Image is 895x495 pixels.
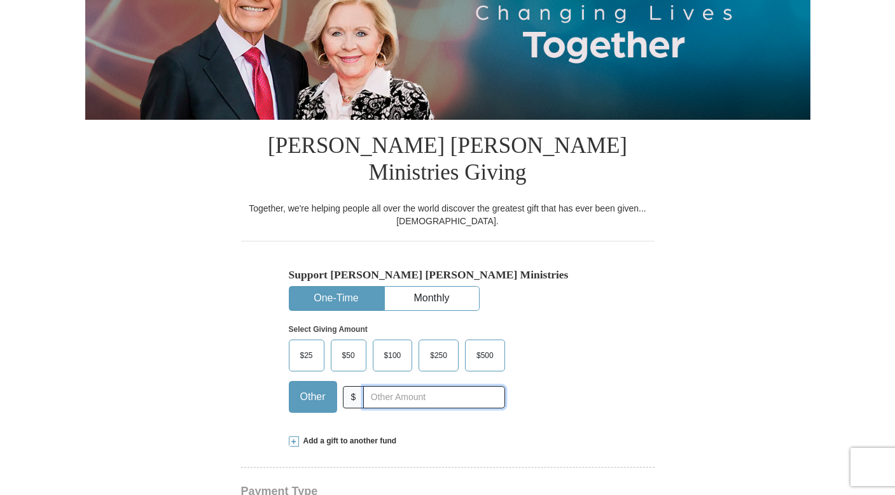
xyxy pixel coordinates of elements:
[294,346,319,365] span: $25
[289,268,607,282] h5: Support [PERSON_NAME] [PERSON_NAME] Ministries
[289,325,368,334] strong: Select Giving Amount
[424,346,454,365] span: $250
[378,346,408,365] span: $100
[299,436,397,447] span: Add a gift to another fund
[343,386,364,408] span: $
[363,386,504,408] input: Other Amount
[289,287,384,310] button: One-Time
[336,346,361,365] span: $50
[241,202,655,227] div: Together, we're helping people all over the world discover the greatest gift that has ever been g...
[294,387,332,406] span: Other
[385,287,479,310] button: Monthly
[241,120,655,202] h1: [PERSON_NAME] [PERSON_NAME] Ministries Giving
[470,346,500,365] span: $500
